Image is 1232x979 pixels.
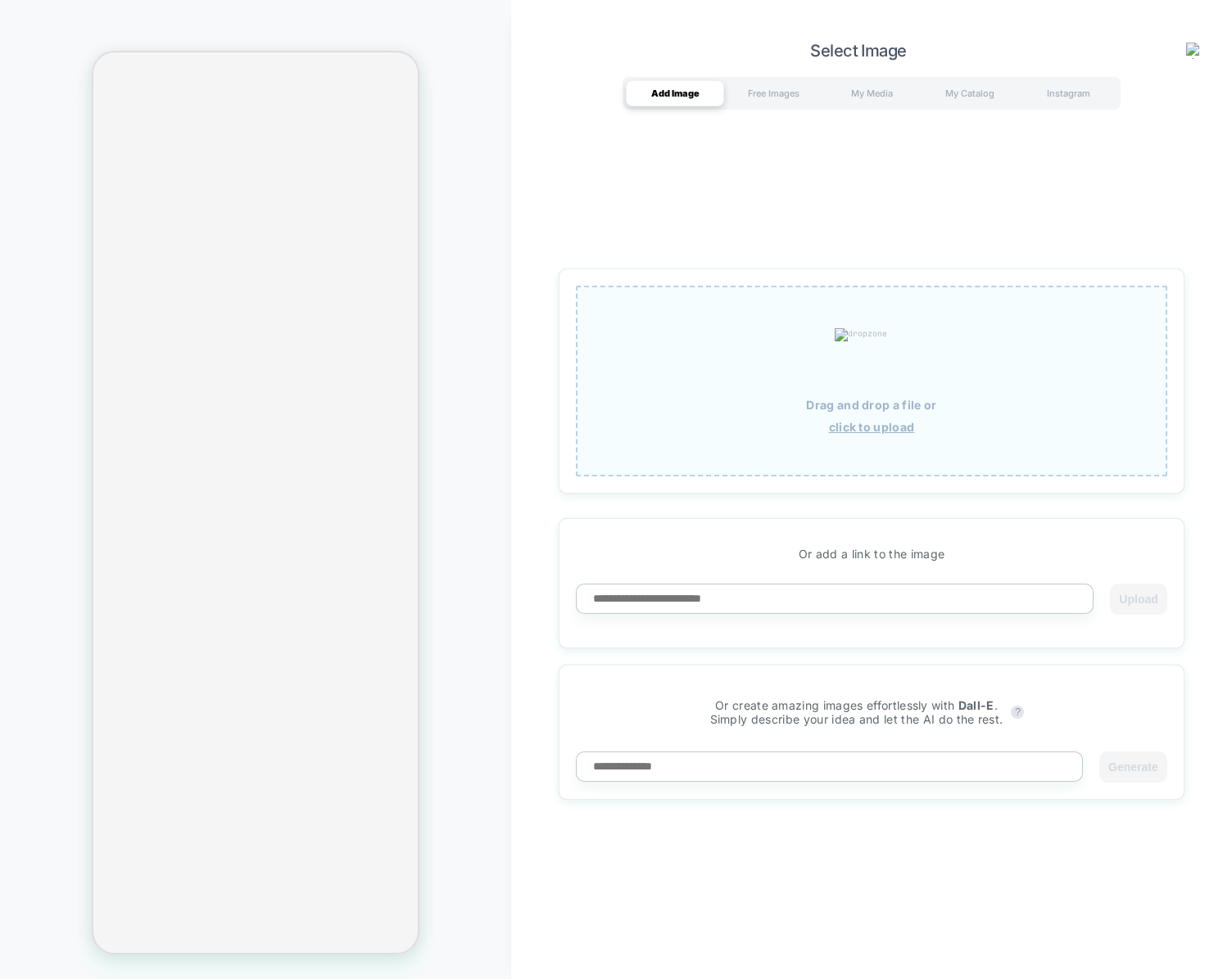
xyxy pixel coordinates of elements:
[958,698,994,712] strong: Dall-E
[626,80,724,106] div: Add Image
[536,41,1181,61] span: Select Image
[710,698,1003,726] p: Or create amazing images effortlessly with . Simply describe your idea and let the AI do the rest.
[576,547,1167,561] p: Or add a link to the image
[806,398,936,412] p: Drag and drop a file or
[822,80,921,106] div: My Media
[921,80,1019,106] div: My Catalog
[835,328,908,381] img: dropzone
[576,286,1167,476] div: Drag and drop a file orclick to upload
[1011,706,1024,719] button: ?
[1019,80,1117,106] div: Instagram
[724,80,822,106] div: Free Images
[829,420,915,434] u: click to upload
[1186,43,1203,59] img: close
